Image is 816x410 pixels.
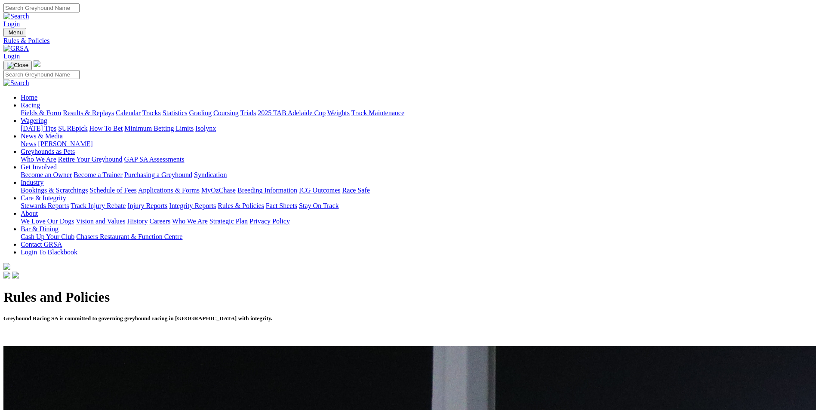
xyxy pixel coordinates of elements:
a: Greyhounds as Pets [21,148,75,155]
div: Get Involved [21,171,813,179]
a: Isolynx [195,125,216,132]
a: Bar & Dining [21,225,59,233]
a: Stewards Reports [21,202,69,209]
a: 2025 TAB Adelaide Cup [258,109,326,116]
img: logo-grsa-white.png [34,60,40,67]
a: Breeding Information [237,187,297,194]
div: Wagering [21,125,813,132]
a: Cash Up Your Club [21,233,74,240]
a: Privacy Policy [249,217,290,225]
img: twitter.svg [12,272,19,278]
img: Search [3,79,29,87]
a: Wagering [21,117,47,124]
a: Rules & Policies [218,202,264,209]
div: Bar & Dining [21,233,813,241]
a: Track Injury Rebate [71,202,126,209]
a: Applications & Forms [138,187,200,194]
a: Home [21,94,37,101]
img: facebook.svg [3,272,10,278]
a: Who We Are [172,217,208,225]
a: Become an Owner [21,171,72,178]
a: SUREpick [58,125,87,132]
a: Who We Are [21,156,56,163]
div: Greyhounds as Pets [21,156,813,163]
a: Chasers Restaurant & Function Centre [76,233,182,240]
a: Statistics [163,109,188,116]
a: Track Maintenance [351,109,404,116]
a: Minimum Betting Limits [124,125,194,132]
img: Search [3,12,29,20]
a: ICG Outcomes [299,187,340,194]
a: About [21,210,38,217]
a: How To Bet [89,125,123,132]
a: [PERSON_NAME] [38,140,92,147]
h5: Greyhound Racing SA is committed to governing greyhound racing in [GEOGRAPHIC_DATA] with integrity. [3,315,813,322]
button: Toggle navigation [3,28,26,37]
a: Retire Your Greyhound [58,156,123,163]
a: Care & Integrity [21,194,66,202]
a: Get Involved [21,163,57,171]
a: Careers [149,217,170,225]
a: Fact Sheets [266,202,297,209]
a: Weights [327,109,350,116]
a: Vision and Values [76,217,125,225]
span: Menu [9,29,23,36]
a: Purchasing a Greyhound [124,171,192,178]
a: Login To Blackbook [21,248,77,256]
a: Grading [189,109,212,116]
img: logo-grsa-white.png [3,263,10,270]
div: Racing [21,109,813,117]
a: Coursing [213,109,239,116]
a: News [21,140,36,147]
a: Bookings & Scratchings [21,187,88,194]
a: Race Safe [342,187,370,194]
button: Toggle navigation [3,61,32,70]
a: Injury Reports [127,202,167,209]
img: GRSA [3,45,29,52]
a: Syndication [194,171,227,178]
h1: Rules and Policies [3,289,813,305]
a: [DATE] Tips [21,125,56,132]
a: Industry [21,179,43,186]
a: Strategic Plan [209,217,248,225]
a: GAP SA Assessments [124,156,185,163]
div: Care & Integrity [21,202,813,210]
input: Search [3,3,80,12]
a: History [127,217,148,225]
input: Search [3,70,80,79]
a: News & Media [21,132,63,140]
a: Integrity Reports [169,202,216,209]
a: Results & Replays [63,109,114,116]
a: Login [3,20,20,28]
a: Schedule of Fees [89,187,136,194]
div: About [21,217,813,225]
a: Calendar [116,109,141,116]
a: We Love Our Dogs [21,217,74,225]
div: Industry [21,187,813,194]
div: News & Media [21,140,813,148]
a: Rules & Policies [3,37,813,45]
a: Stay On Track [299,202,339,209]
a: Tracks [142,109,161,116]
a: MyOzChase [201,187,236,194]
img: Close [7,62,28,69]
a: Racing [21,101,40,109]
a: Login [3,52,20,60]
a: Become a Trainer [74,171,123,178]
a: Contact GRSA [21,241,62,248]
a: Fields & Form [21,109,61,116]
a: Trials [240,109,256,116]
